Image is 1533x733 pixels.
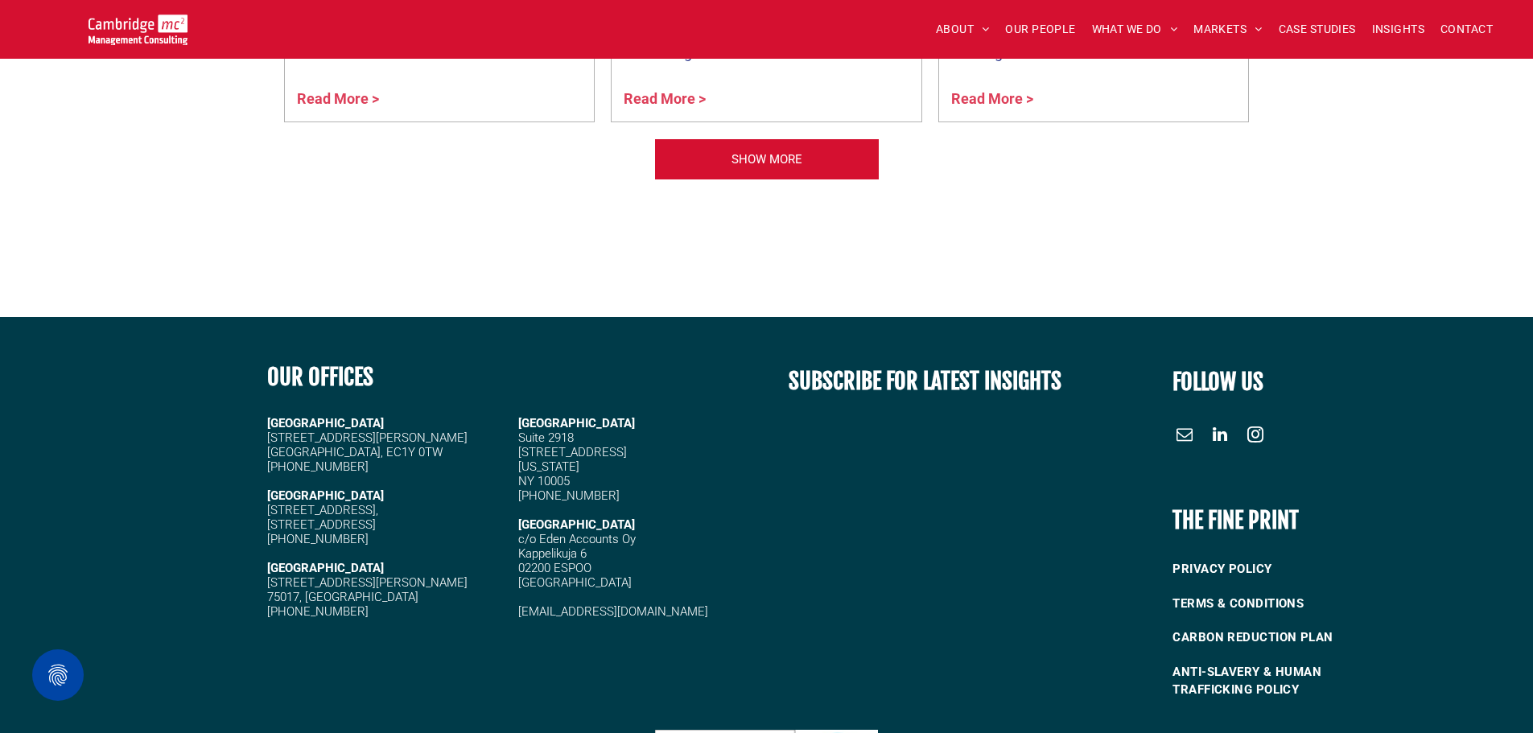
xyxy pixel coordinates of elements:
[1172,587,1391,621] a: TERMS & CONDITIONS
[267,488,384,503] strong: [GEOGRAPHIC_DATA]
[267,416,384,430] strong: [GEOGRAPHIC_DATA]
[267,532,369,546] span: [PHONE_NUMBER]
[654,138,880,180] a: Our People | Cambridge Management Consulting
[1243,422,1267,451] a: instagram
[267,363,373,391] b: OUR OFFICES
[518,517,635,532] span: [GEOGRAPHIC_DATA]
[518,532,636,590] span: c/o Eden Accounts Oy Kappelikuja 6 02200 ESPOO [GEOGRAPHIC_DATA]
[951,88,1237,109] a: Read More >
[518,488,620,503] span: [PHONE_NUMBER]
[1172,422,1197,451] a: email
[1271,17,1364,42] a: CASE STUDIES
[267,430,468,459] span: [STREET_ADDRESS][PERSON_NAME] [GEOGRAPHIC_DATA], EC1Y 0TW
[1172,655,1391,707] a: ANTI-SLAVERY & HUMAN TRAFFICKING POLICY
[1172,506,1299,534] b: THE FINE PRINT
[89,14,188,45] img: Go to Homepage
[624,88,909,109] a: Read More >
[267,561,384,575] strong: [GEOGRAPHIC_DATA]
[997,17,1083,42] a: OUR PEOPLE
[518,416,635,430] span: [GEOGRAPHIC_DATA]
[267,503,378,517] span: [STREET_ADDRESS],
[518,445,627,459] span: [STREET_ADDRESS]
[267,575,468,590] span: [STREET_ADDRESS][PERSON_NAME]
[928,17,998,42] a: ABOUT
[1172,620,1391,655] a: CARBON REDUCTION PLAN
[1432,17,1501,42] a: CONTACT
[1185,17,1270,42] a: MARKETS
[267,604,369,619] span: [PHONE_NUMBER]
[1172,552,1391,587] a: PRIVACY POLICY
[267,459,369,474] span: [PHONE_NUMBER]
[518,459,579,474] span: [US_STATE]
[731,139,802,179] span: SHOW MORE
[518,430,574,445] span: Suite 2918
[1084,17,1186,42] a: WHAT WE DO
[267,517,376,532] span: [STREET_ADDRESS]
[89,17,188,34] a: Your Business Transformed | Cambridge Management Consulting
[267,590,418,604] span: 75017, [GEOGRAPHIC_DATA]
[297,88,583,109] a: Read More >
[1364,17,1432,42] a: INSIGHTS
[518,604,708,619] a: [EMAIL_ADDRESS][DOMAIN_NAME]
[1208,422,1232,451] a: linkedin
[518,474,570,488] span: NY 10005
[1172,368,1263,396] font: FOLLOW US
